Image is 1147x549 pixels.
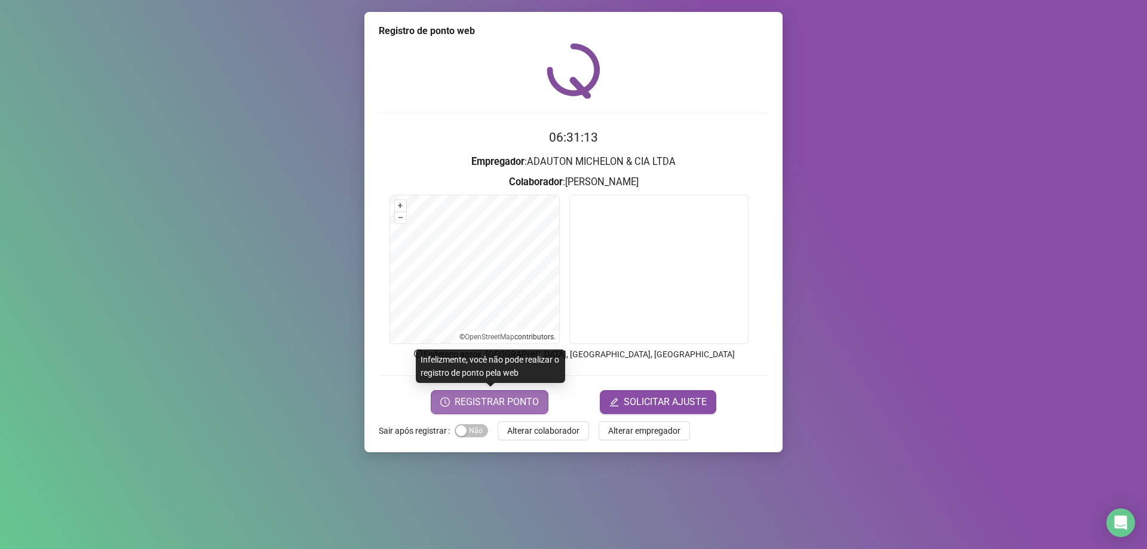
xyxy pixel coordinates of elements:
a: OpenStreetMap [465,333,514,341]
img: QRPoint [547,43,600,99]
button: Alterar empregador [599,421,690,440]
li: © contributors. [459,333,556,341]
span: Alterar empregador [608,424,680,437]
time: 06:31:13 [549,130,598,145]
span: REGISTRAR PONTO [455,395,539,409]
span: clock-circle [440,397,450,407]
span: info-circle [413,348,424,359]
button: editSOLICITAR AJUSTE [600,390,716,414]
button: – [395,212,406,223]
h3: : [PERSON_NAME] [379,174,768,190]
p: Endereço aprox. : [GEOGRAPHIC_DATA], [GEOGRAPHIC_DATA], [GEOGRAPHIC_DATA] [379,348,768,361]
span: edit [609,397,619,407]
button: + [395,200,406,211]
strong: Empregador [471,156,525,167]
strong: Colaborador [509,176,563,188]
button: Alterar colaborador [498,421,589,440]
button: REGISTRAR PONTO [431,390,548,414]
h3: : ADAUTON MICHELON & CIA LTDA [379,154,768,170]
div: Registro de ponto web [379,24,768,38]
div: Open Intercom Messenger [1106,508,1135,537]
span: Alterar colaborador [507,424,579,437]
label: Sair após registrar [379,421,455,440]
span: SOLICITAR AJUSTE [624,395,707,409]
div: Infelizmente, você não pode realizar o registro de ponto pela web [416,349,565,383]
